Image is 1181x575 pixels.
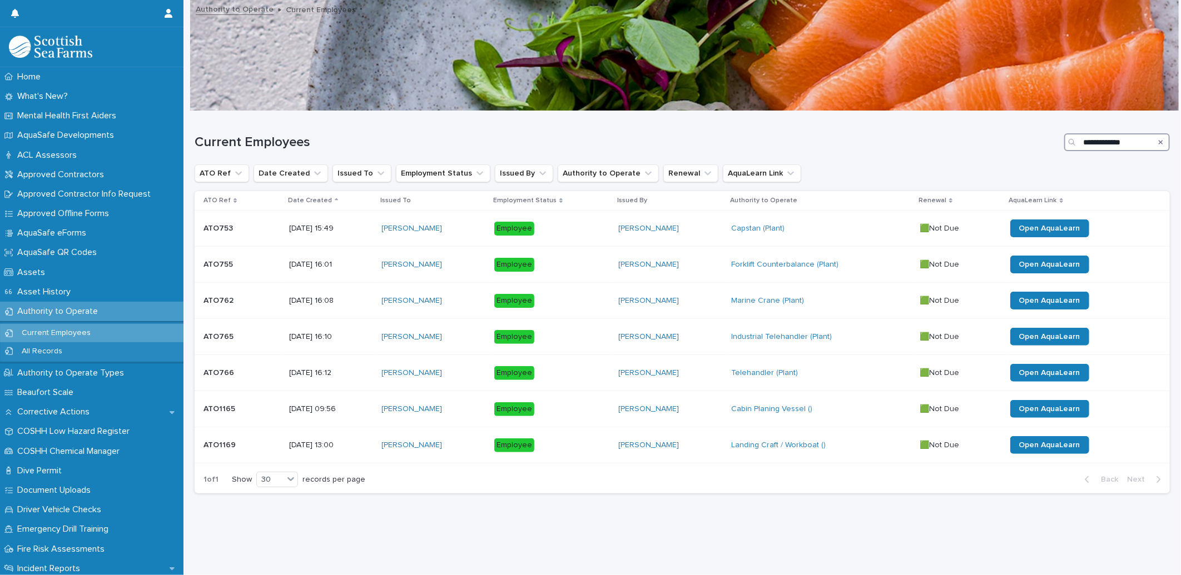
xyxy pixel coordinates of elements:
[380,194,411,207] p: Issued To
[494,222,534,236] div: Employee
[1019,405,1080,413] span: Open AquaLearn
[195,283,1170,319] tr: ATO762ATO762 [DATE] 16:08[PERSON_NAME] Employee[PERSON_NAME] Marine Crane (Plant) 🟩Not Due🟩Not Du...
[1010,292,1089,309] a: Open AquaLearn
[618,368,679,378] a: [PERSON_NAME]
[13,426,138,437] p: COSHH Low Hazard Register
[13,189,160,199] p: Approved Contractor Info Request
[1010,436,1089,454] a: Open AquaLearn
[13,368,133,378] p: Authority to Operate Types
[920,366,961,378] p: 🟩Not Due
[618,404,679,414] a: [PERSON_NAME]
[13,287,80,297] p: Asset History
[289,296,373,306] p: [DATE] 16:08
[381,332,442,342] a: [PERSON_NAME]
[257,474,284,486] div: 30
[1010,400,1089,418] a: Open AquaLearn
[495,164,553,182] button: Issued By
[730,194,797,207] p: Authority to Operate
[195,164,249,182] button: ATO Ref
[204,258,235,269] p: ATO755
[381,260,442,269] a: [PERSON_NAME]
[13,169,113,180] p: Approved Contractors
[494,402,534,416] div: Employee
[195,391,1170,427] tr: ATO1165ATO1165 [DATE] 09:56[PERSON_NAME] Employee[PERSON_NAME] Cabin Planing Vessel () 🟩Not Due🟩N...
[13,247,106,258] p: AquaSafe QR Codes
[204,330,236,342] p: ATO765
[289,441,373,450] p: [DATE] 13:00
[13,504,110,515] p: Driver Vehicle Checks
[195,427,1170,463] tr: ATO1169ATO1169 [DATE] 13:00[PERSON_NAME] Employee[PERSON_NAME] Landing Craft / Workboat () 🟩Not D...
[13,407,98,417] p: Corrective Actions
[1019,441,1080,449] span: Open AquaLearn
[494,438,534,452] div: Employee
[731,368,798,378] a: Telehandler (Plant)
[618,332,679,342] a: [PERSON_NAME]
[13,387,82,398] p: Beaufort Scale
[381,224,442,233] a: [PERSON_NAME]
[13,130,123,141] p: AquaSafe Developments
[1010,256,1089,273] a: Open AquaLearn
[286,3,356,15] p: Current Employees
[13,91,77,102] p: What's New?
[13,485,100,496] p: Document Uploads
[558,164,659,182] button: Authority to Operate
[618,441,679,450] a: [PERSON_NAME]
[195,211,1170,247] tr: ATO753ATO753 [DATE] 15:49[PERSON_NAME] Employee[PERSON_NAME] Capstan (Plant) 🟩Not Due🟩Not Due Ope...
[494,258,534,272] div: Employee
[1019,224,1080,232] span: Open AquaLearn
[195,319,1170,355] tr: ATO765ATO765 [DATE] 16:10[PERSON_NAME] Employee[PERSON_NAME] Industrial Telehandler (Plant) 🟩Not ...
[289,224,373,233] p: [DATE] 15:49
[618,296,679,306] a: [PERSON_NAME]
[920,330,961,342] p: 🟩Not Due
[13,267,54,278] p: Assets
[195,134,1060,151] h1: Current Employees
[302,475,365,484] p: records per page
[731,224,785,233] a: Capstan (Plant)
[396,164,490,182] button: Employment Status
[1064,133,1170,151] input: Search
[13,466,71,476] p: Dive Permit
[1019,297,1080,304] span: Open AquaLearn
[204,366,236,378] p: ATO766
[381,441,442,450] a: [PERSON_NAME]
[617,194,647,207] p: Issued By
[1123,474,1170,484] button: Next
[494,330,534,344] div: Employee
[731,260,838,269] a: Forklift Counterbalance (Plant)
[13,306,107,317] p: Authority to Operate
[13,150,86,161] p: ACL Assessors
[381,368,442,378] a: [PERSON_NAME]
[204,438,238,450] p: ATO1169
[13,228,95,238] p: AquaSafe eForms
[195,355,1170,391] tr: ATO766ATO766 [DATE] 16:12[PERSON_NAME] Employee[PERSON_NAME] Telehandler (Plant) 🟩Not Due🟩Not Due...
[920,222,961,233] p: 🟩Not Due
[663,164,718,182] button: Renewal
[195,466,227,493] p: 1 of 1
[13,72,49,82] p: Home
[13,208,118,219] p: Approved Offline Forms
[731,332,832,342] a: Industrial Telehandler (Plant)
[1076,474,1123,484] button: Back
[723,164,801,182] button: AquaLearn Link
[920,294,961,306] p: 🟩Not Due
[494,366,534,380] div: Employee
[13,524,117,534] p: Emergency Drill Training
[919,194,946,207] p: Renewal
[204,294,236,306] p: ATO762
[13,111,125,121] p: Mental Health First Aiders
[1019,369,1080,377] span: Open AquaLearn
[1127,476,1152,483] span: Next
[204,222,235,233] p: ATO753
[1010,328,1089,346] a: Open AquaLearn
[195,247,1170,283] tr: ATO755ATO755 [DATE] 16:01[PERSON_NAME] Employee[PERSON_NAME] Forklift Counterbalance (Plant) 🟩Not...
[618,224,679,233] a: [PERSON_NAME]
[1019,333,1080,341] span: Open AquaLearn
[731,441,826,450] a: Landing Craft / Workboat ()
[289,404,373,414] p: [DATE] 09:56
[289,260,373,269] p: [DATE] 16:01
[731,404,812,414] a: Cabin Planing Vessel ()
[1010,364,1089,382] a: Open AquaLearn
[920,402,961,414] p: 🟩Not Due
[254,164,328,182] button: Date Created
